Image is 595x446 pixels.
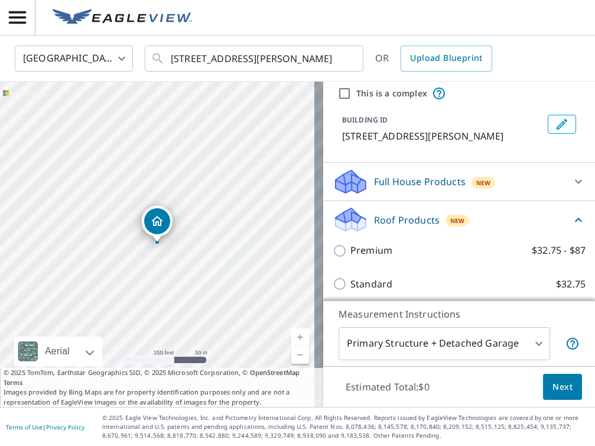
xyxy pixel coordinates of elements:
div: Aerial [14,337,102,366]
p: $32.75 - $87 [532,243,586,258]
p: © 2025 Eagle View Technologies, Inc. and Pictometry International Corp. All Rights Reserved. Repo... [102,413,589,440]
img: EV Logo [53,9,192,27]
a: Terms [4,378,23,387]
div: Roof ProductsNew [333,206,586,234]
p: Full House Products [374,174,466,189]
a: Upload Blueprint [401,46,492,72]
span: New [450,216,465,225]
p: Standard [350,277,392,292]
p: Measurement Instructions [339,307,580,321]
a: Current Level 17, Zoom In [291,328,309,346]
span: Next [552,380,573,395]
div: Full House ProductsNew [333,167,586,196]
a: Privacy Policy [46,423,84,431]
p: Premium [350,243,392,258]
div: OR [375,46,492,72]
input: Search by address or latitude-longitude [171,42,339,75]
a: Current Level 17, Zoom Out [291,346,309,364]
span: New [476,178,491,188]
button: Next [543,374,582,400]
p: BUILDING ID [342,115,388,125]
span: Upload Blueprint [410,51,482,66]
div: Primary Structure + Detached Garage [339,327,550,360]
label: This is a complex [356,88,427,99]
button: Edit building 1 [548,115,576,134]
a: Terms of Use [6,423,43,431]
a: EV Logo [45,2,199,34]
div: Dropped pin, building 1, Residential property, 201 S 7th St Fort Calhoun, NE 68023 [142,206,173,243]
div: Aerial [41,337,73,366]
p: $32.75 [556,277,586,292]
a: OpenStreetMap [250,368,300,377]
p: [STREET_ADDRESS][PERSON_NAME] [342,129,543,143]
p: Estimated Total: $0 [336,374,439,400]
div: [GEOGRAPHIC_DATA] [15,42,133,75]
span: © 2025 TomTom, Earthstar Geographics SIO, © 2025 Microsoft Corporation, © [4,368,320,387]
p: | [6,424,84,431]
span: Your report will include the primary structure and a detached garage if one exists. [565,337,580,351]
p: Roof Products [374,213,440,227]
